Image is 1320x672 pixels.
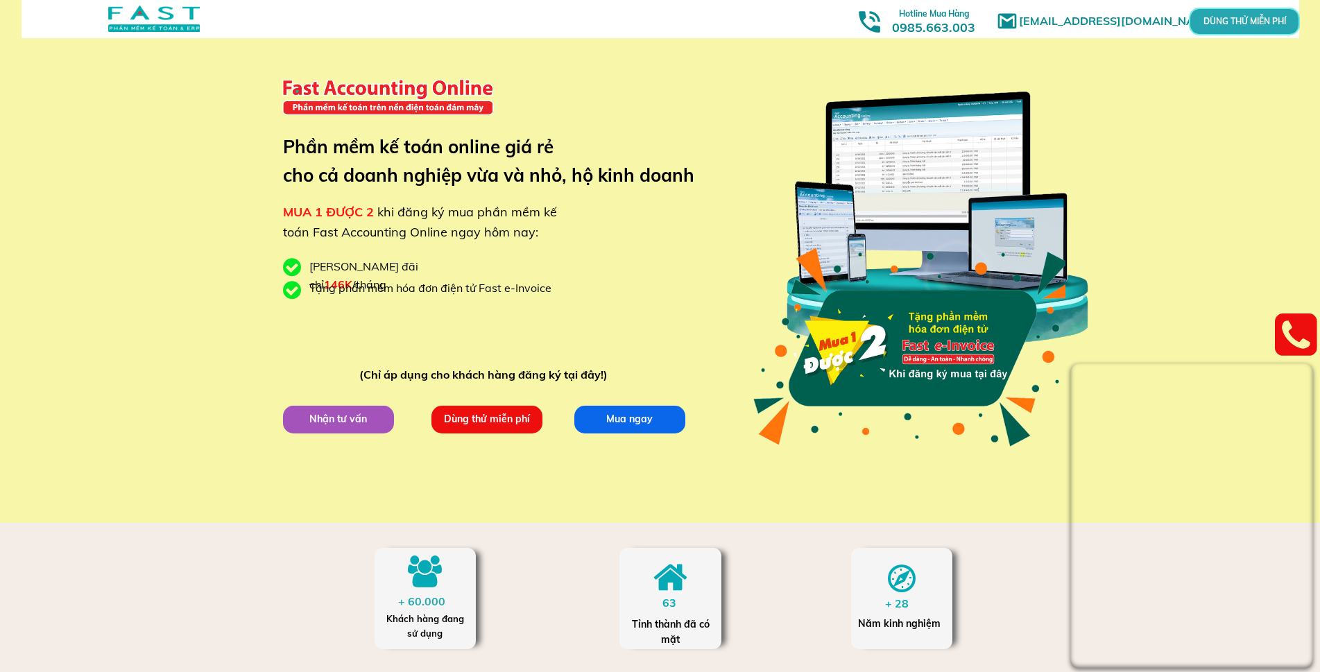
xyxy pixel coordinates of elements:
p: Dùng thử miễn phí [431,406,542,433]
p: Mua ngay [574,406,685,433]
div: + 28 [885,595,922,613]
div: Tỉnh thành đã có mặt [631,617,711,648]
div: (Chỉ áp dụng cho khách hàng đăng ký tại đây!) [359,366,614,384]
p: Nhận tư vấn [283,406,394,433]
h1: [EMAIL_ADDRESS][DOMAIN_NAME] [1019,12,1224,31]
div: [PERSON_NAME] đãi chỉ /tháng [309,258,490,293]
span: khi đăng ký mua phần mềm kế toán Fast Accounting Online ngay hôm nay: [283,204,557,240]
h3: 0985.663.003 [877,5,991,35]
span: MUA 1 ĐƯỢC 2 [283,204,374,220]
div: + 60.000 [398,593,452,611]
h3: Phần mềm kế toán online giá rẻ cho cả doanh nghiệp vừa và nhỏ, hộ kinh doanh [283,132,715,190]
div: Khách hàng đang sử dụng [382,612,468,641]
span: Hotline Mua Hàng [899,8,969,19]
div: Tặng phần mềm hóa đơn điện tử Fast e-Invoice [309,279,562,298]
span: 146K [324,277,352,291]
div: 63 [662,594,689,612]
div: Năm kinh nghiệm [858,616,945,631]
